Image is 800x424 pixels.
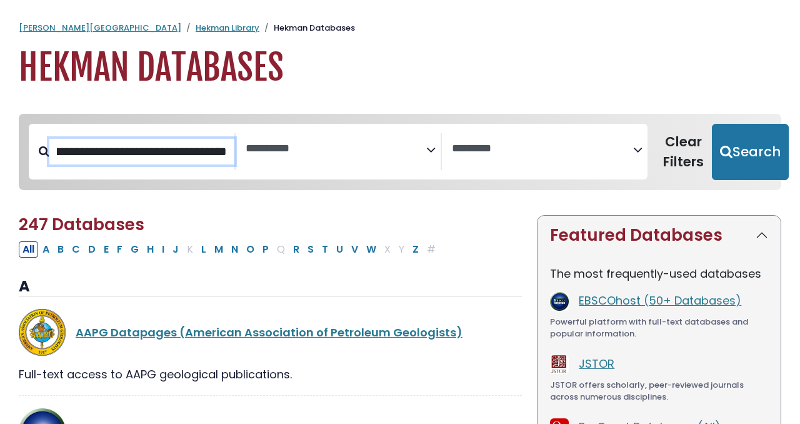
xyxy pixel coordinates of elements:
[54,241,67,258] button: Filter Results B
[143,241,157,258] button: Filter Results H
[39,241,53,258] button: Filter Results A
[289,241,303,258] button: Filter Results R
[579,293,741,308] a: EBSCOhost (50+ Databases)
[19,22,181,34] a: [PERSON_NAME][GEOGRAPHIC_DATA]
[127,241,142,258] button: Filter Results G
[550,316,768,340] div: Powerful platform with full-text databases and popular information.
[68,241,84,258] button: Filter Results C
[19,213,144,236] span: 247 Databases
[259,22,355,34] li: Hekman Databases
[304,241,317,258] button: Filter Results S
[550,265,768,282] p: The most frequently-used databases
[19,114,781,190] nav: Search filters
[347,241,362,258] button: Filter Results V
[259,241,272,258] button: Filter Results P
[19,241,441,256] div: Alpha-list to filter by first letter of database name
[169,241,182,258] button: Filter Results J
[100,241,112,258] button: Filter Results E
[19,241,38,258] button: All
[197,241,210,258] button: Filter Results L
[19,22,781,34] nav: breadcrumb
[196,22,259,34] a: Hekman Library
[409,241,422,258] button: Filter Results Z
[246,143,427,156] textarea: Search
[76,325,462,340] a: AAPG Datapages (American Association of Petroleum Geologists)
[113,241,126,258] button: Filter Results F
[49,139,234,164] input: Search database by title or keyword
[242,241,258,258] button: Filter Results O
[211,241,227,258] button: Filter Results M
[84,241,99,258] button: Filter Results D
[19,47,781,89] h1: Hekman Databases
[19,278,522,296] h3: A
[550,379,768,403] div: JSTOR offers scholarly, peer-reviewed journals across numerous disciplines.
[362,241,380,258] button: Filter Results W
[655,124,712,180] button: Clear Filters
[537,216,781,255] button: Featured Databases
[332,241,347,258] button: Filter Results U
[227,241,242,258] button: Filter Results N
[19,366,522,383] div: Full-text access to AAPG geological publications.
[318,241,332,258] button: Filter Results T
[579,356,614,371] a: JSTOR
[712,124,789,180] button: Submit for Search Results
[452,143,633,156] textarea: Search
[158,241,168,258] button: Filter Results I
